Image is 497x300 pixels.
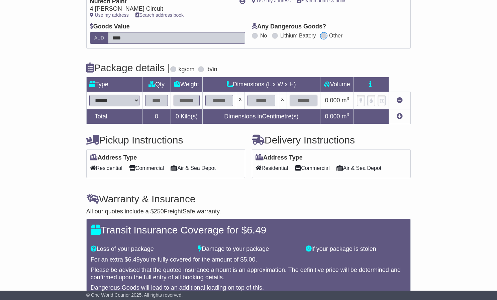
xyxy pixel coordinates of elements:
label: Address Type [256,154,303,162]
td: Weight [171,77,202,92]
h4: Delivery Instructions [252,134,411,145]
h4: Warranty & Insurance [86,193,411,204]
a: Use my address [90,12,129,18]
div: 4 [PERSON_NAME] Circuit [90,5,233,13]
span: Commercial [295,163,329,173]
td: Qty [142,77,171,92]
span: © One World Courier 2025. All rights reserved. [86,292,183,298]
td: Total [86,109,142,124]
span: 6.49 [128,256,140,263]
span: 250 [154,208,164,215]
a: Remove this item [397,97,403,104]
div: All our quotes include a $ FreightSafe warranty. [86,208,411,215]
td: Dimensions in Centimetre(s) [202,109,320,124]
a: Search address book [135,12,184,18]
label: Goods Value [90,23,130,30]
a: Add new item [397,113,403,120]
span: Air & Sea Depot [171,163,216,173]
td: 0 [142,109,171,124]
div: Loss of your package [87,245,195,253]
span: 0.000 [325,113,340,120]
span: Commercial [129,163,164,173]
label: AUD [90,32,109,44]
h4: Package details | [86,62,170,73]
span: 6.49 [247,224,266,235]
sup: 3 [347,96,350,101]
td: Dimensions (L x W x H) [202,77,320,92]
label: No [260,32,267,39]
span: m [342,97,350,104]
td: x [278,92,287,109]
span: 0 [176,113,179,120]
label: kg/cm [179,66,195,73]
td: Type [86,77,142,92]
td: x [236,92,244,109]
span: 0.000 [325,97,340,104]
span: Residential [256,163,288,173]
h4: Transit Insurance Coverage for $ [91,224,407,235]
span: Residential [90,163,122,173]
h4: Pickup Instructions [86,134,245,145]
span: m [342,113,350,120]
td: Kilo(s) [171,109,202,124]
div: Please be advised that the quoted insurance amount is an approximation. The definitive price will... [91,267,407,281]
span: Air & Sea Depot [336,163,382,173]
label: Any Dangerous Goods? [252,23,326,30]
label: Address Type [90,154,137,162]
div: Damage to your package [195,245,302,253]
label: Other [329,32,342,39]
div: Dangerous Goods will lead to an additional loading on top of this. [91,284,407,292]
sup: 3 [347,112,350,117]
label: lb/in [206,66,217,73]
span: 5.00 [243,256,255,263]
div: For an extra $ you're fully covered for the amount of $ . [91,256,407,264]
label: Lithium Battery [280,32,316,39]
div: If your package is stolen [302,245,410,253]
td: Volume [320,77,354,92]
